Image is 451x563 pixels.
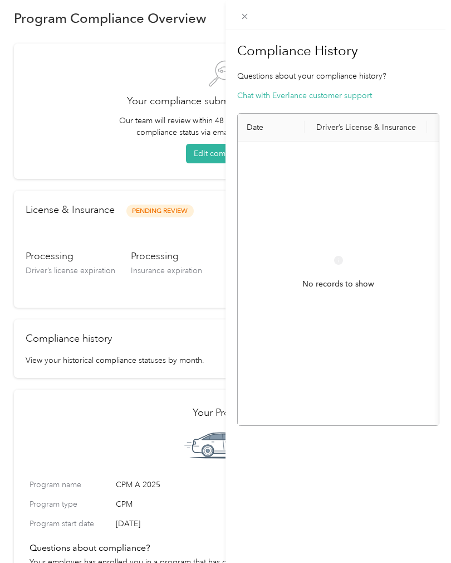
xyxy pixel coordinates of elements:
[238,114,305,142] th: Date
[237,37,439,64] h1: Compliance History
[302,278,374,290] span: No records to show
[305,114,427,142] th: Driver’s License & Insurance
[237,90,372,101] button: Chat with Everlance customer support
[389,501,451,563] iframe: Everlance-gr Chat Button Frame
[237,70,439,82] p: Questions about your compliance history?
